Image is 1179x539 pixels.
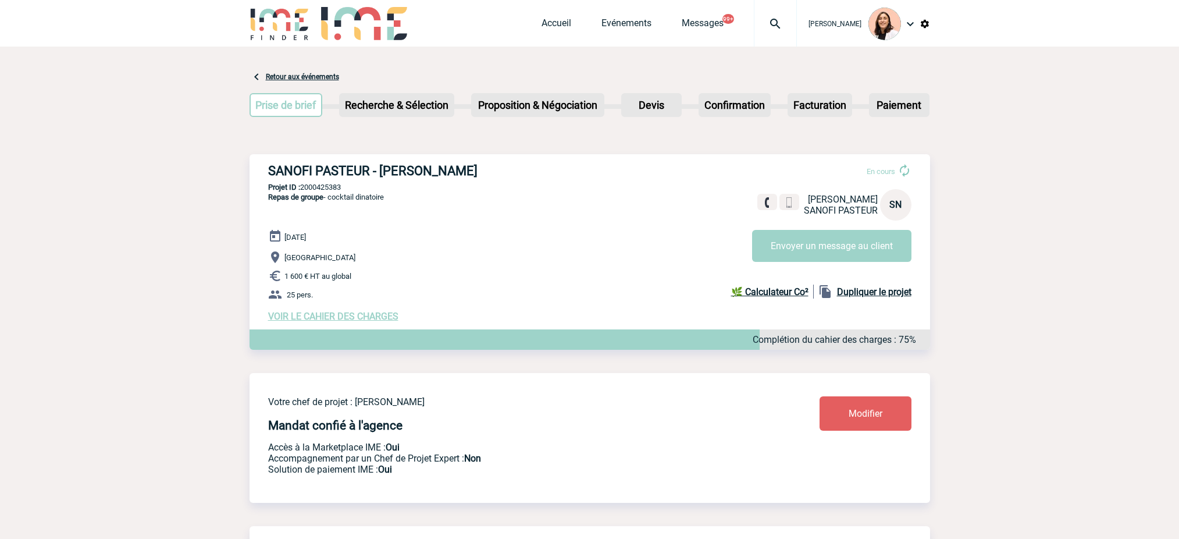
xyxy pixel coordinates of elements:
p: Accès à la Marketplace IME : [268,442,751,453]
img: fixe.png [762,197,772,208]
span: [PERSON_NAME] [808,194,878,205]
img: 129834-0.png [868,8,901,40]
p: Confirmation [700,94,770,116]
a: VOIR LE CAHIER DES CHARGES [268,311,398,322]
h4: Mandat confié à l'agence [268,419,403,432]
p: Votre chef de projet : [PERSON_NAME] [268,396,751,407]
button: Envoyer un message au client [752,230,911,262]
p: Conformité aux process achat client, Prise en charge de la facturation, Mutualisation de plusieur... [268,464,751,475]
a: 🌿 Calculateur Co² [731,285,814,299]
p: Paiement [870,94,928,116]
p: Devis [622,94,681,116]
b: 🌿 Calculateur Co² [731,286,808,297]
span: [DATE] [284,233,306,242]
p: Recherche & Sélection [340,94,453,116]
span: SANOFI PASTEUR [804,205,878,216]
button: 99+ [722,14,734,24]
a: Accueil [542,17,571,34]
span: 1 600 € HT au global [284,272,351,281]
img: IME-Finder [250,7,310,40]
b: Oui [386,442,400,453]
b: Oui [378,464,392,475]
h3: SANOFI PASTEUR - [PERSON_NAME] [268,164,617,178]
img: portable.png [784,197,795,208]
span: SN [889,199,902,210]
a: Messages [682,17,724,34]
p: 2000425383 [250,183,930,192]
span: [PERSON_NAME] [808,20,861,28]
p: Facturation [789,94,851,116]
span: [GEOGRAPHIC_DATA] [284,253,355,262]
p: Proposition & Négociation [472,94,603,116]
b: Projet ID : [268,183,300,192]
span: Modifier [849,408,882,419]
a: Evénements [601,17,651,34]
a: Retour aux événements [266,73,339,81]
span: En cours [867,167,895,176]
span: - cocktail dinatoire [268,193,384,201]
p: Prise de brief [251,94,322,116]
b: Dupliquer le projet [837,286,911,297]
span: 25 pers. [287,290,313,299]
img: file_copy-black-24dp.png [818,285,832,299]
b: Non [464,453,481,464]
span: Repas de groupe [268,193,323,201]
p: Prestation payante [268,453,751,464]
